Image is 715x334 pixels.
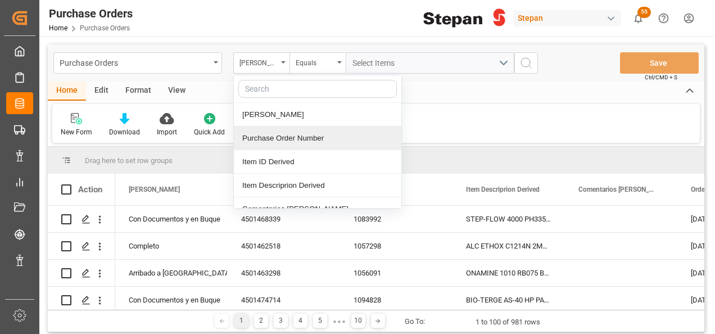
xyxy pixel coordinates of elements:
[228,233,340,259] div: 4501462518
[254,314,268,328] div: 2
[234,174,401,197] div: Item Descriprion Derived
[228,287,340,313] div: 4501474714
[129,206,214,232] div: Con Documentos y en Buque
[160,82,194,101] div: View
[423,8,505,28] img: Stepan_Company_logo.svg.png_1713531530.png
[313,314,327,328] div: 5
[452,260,565,286] div: ONAMINE 1010 RB075 BULK
[129,287,214,313] div: Con Documentos y en Buque
[513,7,626,29] button: Stepan
[234,197,401,221] div: Comentarios [PERSON_NAME]
[513,10,621,26] div: Stepan
[340,260,452,286] div: 1056091
[296,55,334,68] div: Equals
[351,314,365,328] div: 10
[228,260,340,286] div: 4501463298
[194,127,225,137] div: Quick Add
[405,316,425,327] div: Go To:
[85,156,173,165] span: Drag here to set row groups
[48,287,115,314] div: Press SPACE to select this row.
[48,82,86,101] div: Home
[228,206,340,232] div: 4501468339
[289,52,346,74] button: open menu
[234,127,401,150] div: Purchase Order Number
[340,206,452,232] div: 1083992
[452,206,565,232] div: STEP-FLOW 4000 PH335TO30 1000k
[157,127,177,137] div: Import
[49,5,133,22] div: Purchase Orders
[61,127,92,137] div: New Form
[48,206,115,233] div: Press SPACE to select this row.
[129,260,214,286] div: Arribado a [GEOGRAPHIC_DATA]
[620,52,699,74] button: Save
[234,150,401,174] div: Item ID Derived
[293,314,307,328] div: 4
[274,314,288,328] div: 3
[452,233,565,259] div: ALC ETHOX C1214N 2MX PF276 BULK
[340,287,452,313] div: 1094828
[333,317,345,326] div: ● ● ●
[60,55,210,69] div: Purchase Orders
[239,55,278,68] div: [PERSON_NAME]
[637,7,651,18] span: 55
[352,58,400,67] span: Select Items
[53,52,222,74] button: open menu
[86,82,117,101] div: Edit
[129,233,214,259] div: Completo
[645,73,677,82] span: Ctrl/CMD + S
[452,287,565,313] div: BIO-TERGE AS-40 HP PA221TO34 1000k
[651,6,676,31] button: Help Center
[233,52,289,74] button: close menu
[234,314,248,328] div: 1
[129,186,180,193] span: [PERSON_NAME]
[626,6,651,31] button: show 55 new notifications
[340,233,452,259] div: 1057298
[78,184,102,195] div: Action
[346,52,514,74] button: open menu
[117,82,160,101] div: Format
[49,24,67,32] a: Home
[109,127,140,137] div: Download
[466,186,540,193] span: Item Descriprion Derived
[48,233,115,260] div: Press SPACE to select this row.
[476,317,540,328] div: 1 to 100 of 981 rows
[238,80,397,98] input: Search
[234,103,401,127] div: [PERSON_NAME]
[578,186,654,193] span: Comentarios [PERSON_NAME]
[48,260,115,287] div: Press SPACE to select this row.
[514,52,538,74] button: search button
